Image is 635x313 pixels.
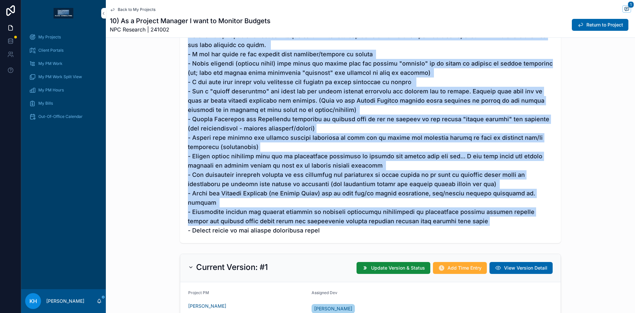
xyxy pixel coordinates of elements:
span: My Projects [38,34,61,40]
span: Add Time Entry [447,265,482,271]
a: My Bills [25,97,102,109]
span: View Version Detail [504,265,547,271]
a: Out-Of-Office Calendar [25,111,102,123]
p: [PERSON_NAME] [46,298,84,304]
a: [PERSON_NAME] [188,303,226,309]
span: Back to My Projects [118,7,155,12]
h1: 10) As a Project Manager I want to Monitor Budgets [110,16,271,26]
span: Update Version & Status [371,265,425,271]
h2: Current Version: #1 [196,262,268,273]
button: Update Version & Status [357,262,430,274]
span: My PM Hours [38,87,64,93]
button: View Version Detail [489,262,553,274]
a: Back to My Projects [110,7,155,12]
img: App logo [54,8,73,19]
span: Client Portals [38,48,63,53]
a: My PM Hours [25,84,102,96]
span: My PM Work Split View [38,74,82,79]
div: scrollable content [21,26,106,131]
span: KH [29,297,37,305]
span: [PERSON_NAME] [314,305,352,312]
button: Add Time Entry [433,262,487,274]
a: My Projects [25,31,102,43]
a: Client Portals [25,44,102,56]
span: My Bills [38,101,53,106]
a: My PM Work [25,58,102,70]
span: 1 [628,1,634,8]
span: Assigned Dev [312,290,337,295]
span: Project PM [188,290,209,295]
a: My PM Work Split View [25,71,102,83]
button: Return to Project [572,19,628,31]
span: Out-Of-Office Calendar [38,114,83,119]
span: Return to Project [586,22,623,28]
button: 1 [622,5,631,14]
span: NPC Research | 241002 [110,26,271,33]
span: My PM Work [38,61,63,66]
